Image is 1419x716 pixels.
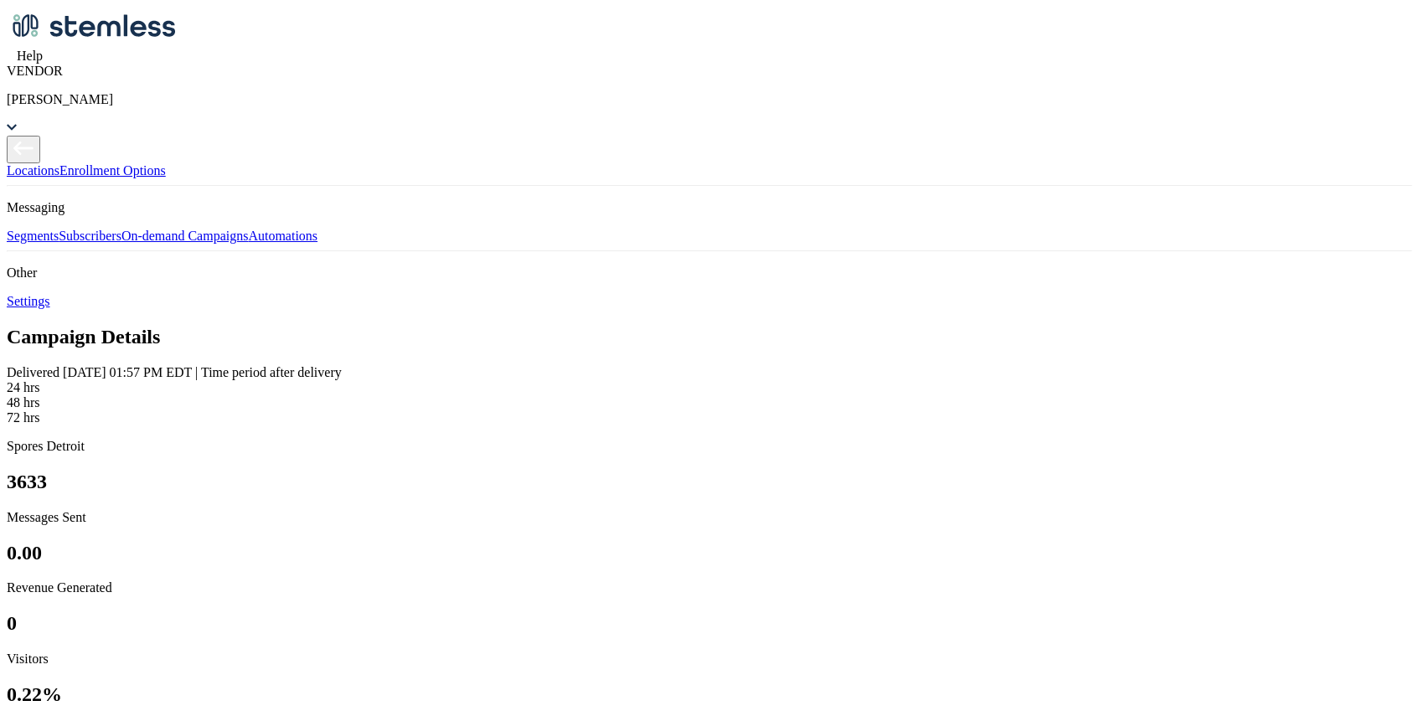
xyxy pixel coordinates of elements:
[7,50,17,60] img: icon-help-white-03924b79.svg
[7,326,1412,348] h2: Campaign Details
[7,410,1412,425] div: 72 hrs
[7,580,1412,595] p: Revenue Generated
[121,229,249,243] a: On-demand Campaigns
[7,652,1412,667] p: Visitors
[7,471,1412,493] h2: 3633
[17,49,43,63] span: Help
[13,138,34,158] img: icon-arrow-back-accent-c549486e.svg
[59,229,121,243] a: Subscribers
[7,510,1412,525] p: Messages Sent
[59,163,166,178] a: Enrollment Options
[7,683,1412,706] h2: 0.22%
[7,229,59,243] a: Segments
[7,542,1412,564] h2: 0.00
[7,365,342,379] label: Delivered [DATE] 01:57 PM EDT | Time period after delivery
[7,64,1412,79] div: VENDOR
[7,92,1412,107] p: [PERSON_NAME]
[1335,636,1419,716] iframe: Chat Widget
[7,265,1412,281] p: Other
[248,229,317,243] a: Automations
[7,200,1412,215] p: Messaging
[7,294,50,308] a: Settings
[7,439,1412,454] p: Spores Detroit
[7,7,176,45] img: logo-dark-0685b13c.svg
[7,163,59,178] a: Locations
[7,612,1412,635] h2: 0
[7,122,17,132] img: icon_down-arrow-small-66adaf34.svg
[7,380,1412,395] div: 24 hrs
[7,395,1412,410] div: 48 hrs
